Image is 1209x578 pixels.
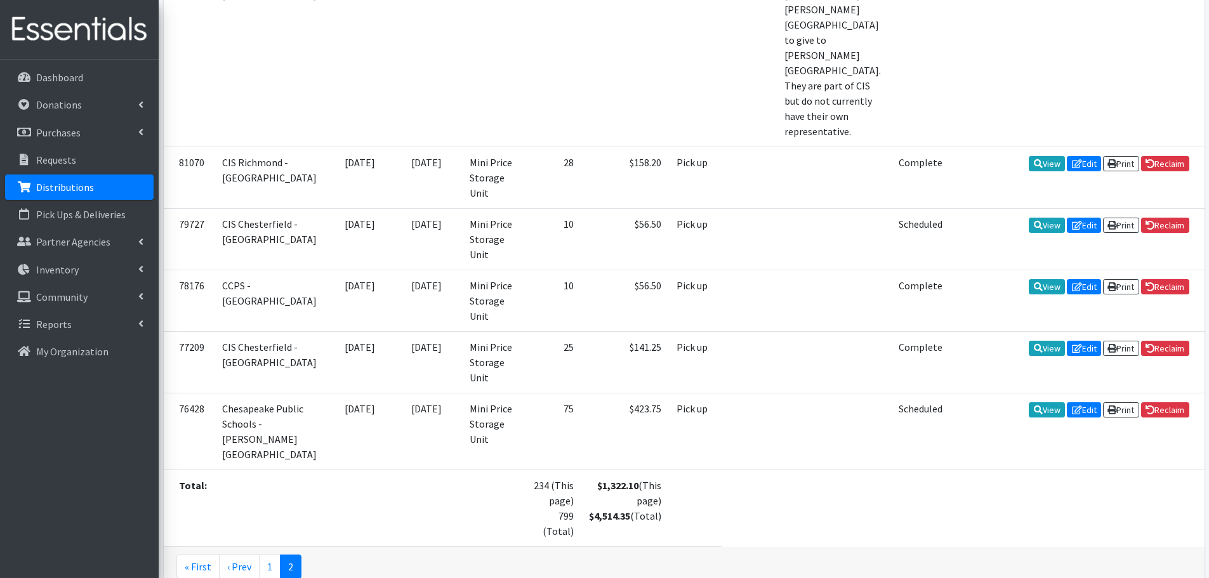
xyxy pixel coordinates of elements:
[5,92,154,117] a: Donations
[36,71,83,84] p: Dashboard
[1067,218,1101,233] a: Edit
[36,318,72,331] p: Reports
[1103,341,1139,356] a: Print
[581,270,669,331] td: $56.50
[597,479,638,492] strong: $1,322.10
[36,263,79,276] p: Inventory
[36,126,81,139] p: Purchases
[522,270,581,331] td: 10
[392,331,462,393] td: [DATE]
[891,147,950,208] td: Complete
[328,270,392,331] td: [DATE]
[1067,402,1101,417] a: Edit
[522,470,581,546] td: 234 (This page) 799 (Total)
[36,181,94,194] p: Distributions
[581,470,669,546] td: (This page) (Total)
[36,345,109,358] p: My Organization
[522,331,581,393] td: 25
[5,284,154,310] a: Community
[36,208,126,221] p: Pick Ups & Deliveries
[669,147,722,208] td: Pick up
[1141,218,1189,233] a: Reclaim
[36,154,76,166] p: Requests
[5,147,154,173] a: Requests
[392,208,462,270] td: [DATE]
[1103,279,1139,294] a: Print
[392,393,462,470] td: [DATE]
[215,208,328,270] td: CIS Chesterfield - [GEOGRAPHIC_DATA]
[669,270,722,331] td: Pick up
[1141,341,1189,356] a: Reclaim
[164,147,215,208] td: 81070
[1141,156,1189,171] a: Reclaim
[669,331,722,393] td: Pick up
[328,147,392,208] td: [DATE]
[669,393,722,470] td: Pick up
[462,393,522,470] td: Mini Price Storage Unit
[5,8,154,51] img: HumanEssentials
[164,331,215,393] td: 77209
[589,509,630,522] strong: $4,514.35
[522,147,581,208] td: 28
[1067,156,1101,171] a: Edit
[36,98,82,111] p: Donations
[581,147,669,208] td: $158.20
[1103,156,1139,171] a: Print
[215,331,328,393] td: CIS Chesterfield - [GEOGRAPHIC_DATA]
[581,393,669,470] td: $423.75
[215,393,328,470] td: Chesapeake Public Schools - [PERSON_NAME][GEOGRAPHIC_DATA]
[1067,341,1101,356] a: Edit
[1029,156,1065,171] a: View
[581,331,669,393] td: $141.25
[1103,402,1139,417] a: Print
[164,208,215,270] td: 79727
[1103,218,1139,233] a: Print
[36,291,88,303] p: Community
[1029,341,1065,356] a: View
[1029,218,1065,233] a: View
[891,270,950,331] td: Complete
[392,147,462,208] td: [DATE]
[462,331,522,393] td: Mini Price Storage Unit
[1141,279,1189,294] a: Reclaim
[5,202,154,227] a: Pick Ups & Deliveries
[522,208,581,270] td: 10
[891,208,950,270] td: Scheduled
[328,393,392,470] td: [DATE]
[1029,402,1065,417] a: View
[5,339,154,364] a: My Organization
[462,147,522,208] td: Mini Price Storage Unit
[891,393,950,470] td: Scheduled
[215,270,328,331] td: CCPS - [GEOGRAPHIC_DATA]
[669,208,722,270] td: Pick up
[462,270,522,331] td: Mini Price Storage Unit
[5,312,154,337] a: Reports
[5,229,154,254] a: Partner Agencies
[891,331,950,393] td: Complete
[164,393,215,470] td: 76428
[5,65,154,90] a: Dashboard
[179,479,207,492] strong: Total:
[5,257,154,282] a: Inventory
[328,208,392,270] td: [DATE]
[215,147,328,208] td: CIS Richmond - [GEOGRAPHIC_DATA]
[5,120,154,145] a: Purchases
[328,331,392,393] td: [DATE]
[1067,279,1101,294] a: Edit
[522,393,581,470] td: 75
[1029,279,1065,294] a: View
[392,270,462,331] td: [DATE]
[164,270,215,331] td: 78176
[462,208,522,270] td: Mini Price Storage Unit
[36,235,110,248] p: Partner Agencies
[1141,402,1189,417] a: Reclaim
[5,174,154,200] a: Distributions
[581,208,669,270] td: $56.50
